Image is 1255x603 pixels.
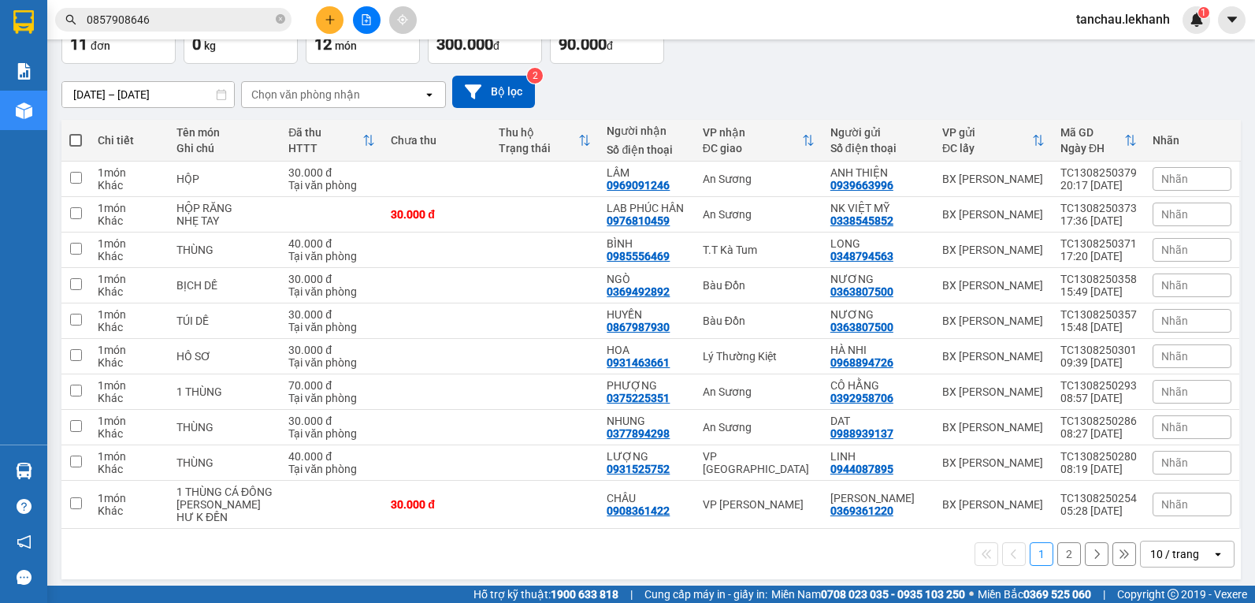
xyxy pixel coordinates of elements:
div: 0363807500 [830,321,893,333]
button: Bộ lọc [452,76,535,108]
div: Chọn văn phòng nhận [251,87,360,102]
div: TC1308250293 [1060,379,1137,392]
div: TC1308250379 [1060,166,1137,179]
div: 30.000 đ [288,273,375,285]
span: đ [493,39,499,52]
div: 0392958706 [830,392,893,404]
div: Khác [98,214,161,227]
span: Nhãn [1161,315,1188,327]
div: BX [PERSON_NAME] [942,208,1045,221]
div: Khác [98,427,161,440]
div: An Sương [703,421,815,434]
span: Nhãn [1161,498,1188,511]
span: copyright [1168,589,1179,600]
div: 09:39 [DATE] [1060,356,1137,369]
button: plus [316,6,343,34]
div: 1 món [98,273,161,285]
div: HỒ SƠ [176,350,273,363]
input: Select a date range. [62,82,234,107]
div: Khác [98,179,161,192]
div: 17:36 [DATE] [1060,214,1137,227]
div: VP [GEOGRAPHIC_DATA] [703,450,815,475]
div: BX [PERSON_NAME] [942,456,1045,469]
div: THÙNG [176,421,273,434]
span: close-circle [276,14,285,24]
span: | [630,586,633,603]
div: NƯƠNG [830,273,926,285]
span: notification [17,534,32,549]
div: ĐC giao [703,142,802,154]
button: file-add [353,6,381,34]
div: Khác [98,392,161,404]
div: NK VIỆT MỸ [830,202,926,214]
svg: open [423,88,436,101]
span: message [17,570,32,585]
input: Tìm tên, số ĐT hoặc mã đơn [87,11,273,28]
span: search [65,14,76,25]
span: Miền Bắc [978,586,1091,603]
div: BX [PERSON_NAME] [942,350,1045,363]
span: caret-down [1225,13,1239,27]
div: Người nhận [607,125,686,137]
div: 1 món [98,308,161,321]
span: Nhận: [150,15,188,32]
div: TC1308250254 [1060,492,1137,504]
div: BX [PERSON_NAME] [942,385,1045,398]
div: 0338545852 [13,70,139,92]
div: 1 món [98,415,161,427]
div: 0908361422 [607,504,670,517]
div: 30.000 đ [288,308,375,321]
button: caret-down [1218,6,1246,34]
div: Chi tiết [98,134,161,147]
div: 70.000 đ [288,379,375,392]
span: Nhãn [1161,279,1188,292]
div: Tại văn phòng [288,250,375,262]
strong: 1900 633 818 [551,588,618,601]
div: BX [PERSON_NAME] [942,279,1045,292]
div: 1 THÙNG CÁ ĐÔNG LẠNH [176,486,273,511]
div: 30.000 [148,102,279,124]
div: Khác [98,463,161,475]
div: Ngày ĐH [1060,142,1124,154]
div: Trạng thái [499,142,578,154]
div: HOA [607,344,686,356]
div: HƯ K ĐỀN [176,511,273,523]
div: HUYỀN [607,308,686,321]
span: ⚪️ [969,591,974,597]
div: TC1308250280 [1060,450,1137,463]
div: An Sương [703,385,815,398]
span: Miền Nam [771,586,965,603]
span: Nhãn [1161,244,1188,256]
span: aim [397,14,408,25]
span: 90.000 [559,35,607,54]
div: NHẸ TAY [176,214,273,227]
span: | [1103,586,1105,603]
img: warehouse-icon [16,102,32,119]
span: 0 [192,35,201,54]
sup: 2 [527,68,543,84]
div: 1 món [98,202,161,214]
span: Nhãn [1161,208,1188,221]
div: Ghi chú [176,142,273,154]
div: LINH [830,450,926,463]
div: 0985556469 [607,250,670,262]
span: Nhãn [1161,421,1188,434]
img: warehouse-icon [16,463,32,479]
div: TC1308250357 [1060,308,1137,321]
div: An Sương [150,13,277,32]
div: 0968894726 [830,356,893,369]
div: Tại văn phòng [288,179,375,192]
span: Hỗ trợ kỹ thuật: [473,586,618,603]
th: Toggle SortBy [695,120,822,162]
div: Tại văn phòng [288,356,375,369]
div: Khác [98,285,161,298]
div: 10 / trang [1150,546,1199,562]
div: An Sương [703,173,815,185]
div: Tên món [176,126,273,139]
span: 11 [70,35,87,54]
span: plus [325,14,336,25]
div: 0931463661 [607,356,670,369]
div: LƯỢNG [607,450,686,463]
div: TC1308250358 [1060,273,1137,285]
div: HỘP RĂNG [176,202,273,214]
